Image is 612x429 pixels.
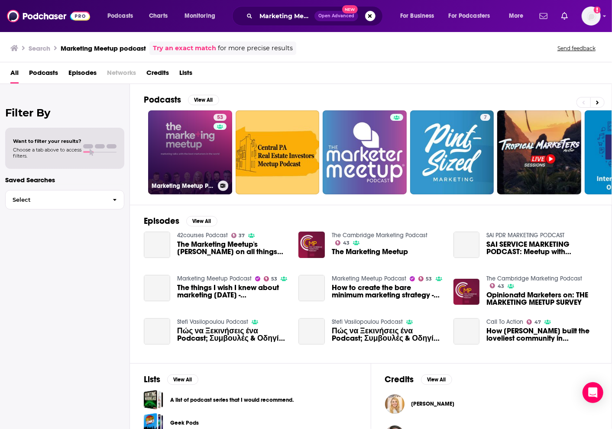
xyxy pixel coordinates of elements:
[484,113,487,122] span: 7
[144,94,181,105] h2: Podcasts
[342,5,358,13] span: New
[107,10,133,22] span: Podcasts
[10,66,19,84] span: All
[453,318,480,345] a: How Joe Glover built the loveliest community in marketing, The Marketing Meetup
[486,327,598,342] span: How [PERSON_NAME] built the loveliest community in marketing, The Marketing Meetup
[486,291,598,306] a: Opinionatd Marketers on: THE MARKETING MEETUP SURVEY
[144,318,170,345] a: Πώς να Ξεκινήσεις ένα Podcast; Συμβουλές & Οδηγίες - Stefi Vasilopoulou @ Content Marketing Meetup
[146,66,169,84] a: Credits
[486,241,598,255] a: SAI SERVICE MARKETING PODCAST: Meetup with Jeff McGill @ Beach Cities PDR Huntington Beach
[144,275,170,301] a: The things I wish I knew about marketing 8 years ago - Joe Glover, The Marketing Meetup
[534,320,541,324] span: 47
[332,327,443,342] a: Πώς να Ξεκινήσεις ένα Podcast; Συμβουλές & Οδηγίες - Stefi Vasilopoulou @ Content Marketing Meetup
[385,374,414,385] h2: Credits
[443,9,503,23] button: open menu
[335,240,350,245] a: 43
[29,66,58,84] a: Podcasts
[486,318,523,326] a: Call To Action
[298,275,325,301] a: How to create the bare minimum marketing strategy - Joe Glover, Co-Founder of The Marketing Meetup
[144,216,217,226] a: EpisodesView All
[486,232,564,239] a: SAI PDR MARKETING PODCAST
[107,66,136,84] span: Networks
[13,138,81,144] span: Want to filter your results?
[177,241,288,255] a: The Marketing Meetup's Joe Glover on all things marketing
[144,232,170,258] a: The Marketing Meetup's Joe Glover on all things marketing
[490,283,504,288] a: 43
[239,234,245,238] span: 37
[256,9,314,23] input: Search podcasts, credits, & more...
[170,418,199,428] a: Geek Pods
[61,44,146,52] h3: Marketing Meetup podcast
[177,241,288,255] span: The Marketing Meetup's [PERSON_NAME] on all things marketing
[218,43,293,53] span: for more precise results
[271,277,277,281] span: 53
[179,66,192,84] a: Lists
[332,248,408,255] a: The Marketing Meetup
[503,9,534,23] button: open menu
[400,10,434,22] span: For Business
[144,94,219,105] a: PodcastsView All
[214,114,227,121] a: 53
[5,176,124,184] p: Saved Searches
[411,400,455,407] span: [PERSON_NAME]
[582,6,601,26] img: User Profile
[480,114,490,121] a: 7
[177,318,248,326] a: Stefi Vasilopoulou Podcast
[177,284,288,299] span: The things I wish I knew about marketing [DATE] - [PERSON_NAME], The Marketing Meetup
[486,241,598,255] span: SAI SERVICE MARKETING PODCAST: Meetup with [PERSON_NAME] @ [GEOGRAPHIC_DATA] PDR [GEOGRAPHIC_DATA]
[318,14,354,18] span: Open Advanced
[314,11,358,21] button: Open AdvancedNew
[264,276,278,281] a: 53
[558,9,571,23] a: Show notifications dropdown
[582,6,601,26] button: Show profile menu
[177,275,252,282] a: Marketing Meetup Podcast
[298,232,325,258] a: The Marketing Meetup
[177,284,288,299] a: The things I wish I knew about marketing 8 years ago - Joe Glover, The Marketing Meetup
[240,6,391,26] div: Search podcasts, credits, & more...
[188,95,219,105] button: View All
[410,110,494,194] a: 7
[332,284,443,299] a: How to create the bare minimum marketing strategy - Joe Glover, Co-Founder of The Marketing Meetup
[178,9,227,23] button: open menu
[6,197,106,203] span: Select
[498,284,504,288] span: 43
[332,284,443,299] span: How to create the bare minimum marketing strategy - [PERSON_NAME], Co-Founder of The Marketing Me...
[144,390,163,410] a: A list of podcast series that I would recommend.
[186,216,217,226] button: View All
[143,9,173,23] a: Charts
[486,275,582,282] a: The Cambridge Marketing Podcast
[7,8,90,24] img: Podchaser - Follow, Share and Rate Podcasts
[217,113,223,122] span: 53
[555,45,598,52] button: Send feedback
[149,10,168,22] span: Charts
[385,390,598,418] button: Alex DevenneyAlex Devenney
[394,9,445,23] button: open menu
[177,327,288,342] span: Πώς να Ξεκινήσεις ένα Podcast; Συμβουλές & Οδηγίες - Stefi Vasilopoulou @ Content Marketing Meetup
[13,147,81,159] span: Choose a tab above to access filters.
[298,318,325,345] a: Πώς να Ξεκινήσεις ένα Podcast; Συμβουλές & Οδηγίες - Stefi Vasilopoulou @ Content Marketing Meetup
[418,276,432,281] a: 53
[144,374,198,385] a: ListsView All
[536,9,551,23] a: Show notifications dropdown
[385,394,405,414] img: Alex Devenney
[486,327,598,342] a: How Joe Glover built the loveliest community in marketing, The Marketing Meetup
[411,400,455,407] a: Alex Devenney
[332,318,403,326] a: Stefi Vasilopoulou Podcast
[68,66,97,84] a: Episodes
[101,9,144,23] button: open menu
[426,277,432,281] span: 53
[453,232,480,258] a: SAI SERVICE MARKETING PODCAST: Meetup with Jeff McGill @ Beach Cities PDR Huntington Beach
[167,374,198,385] button: View All
[185,10,215,22] span: Monitoring
[453,279,480,305] img: Opinionatd Marketers on: THE MARKETING MEETUP SURVEY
